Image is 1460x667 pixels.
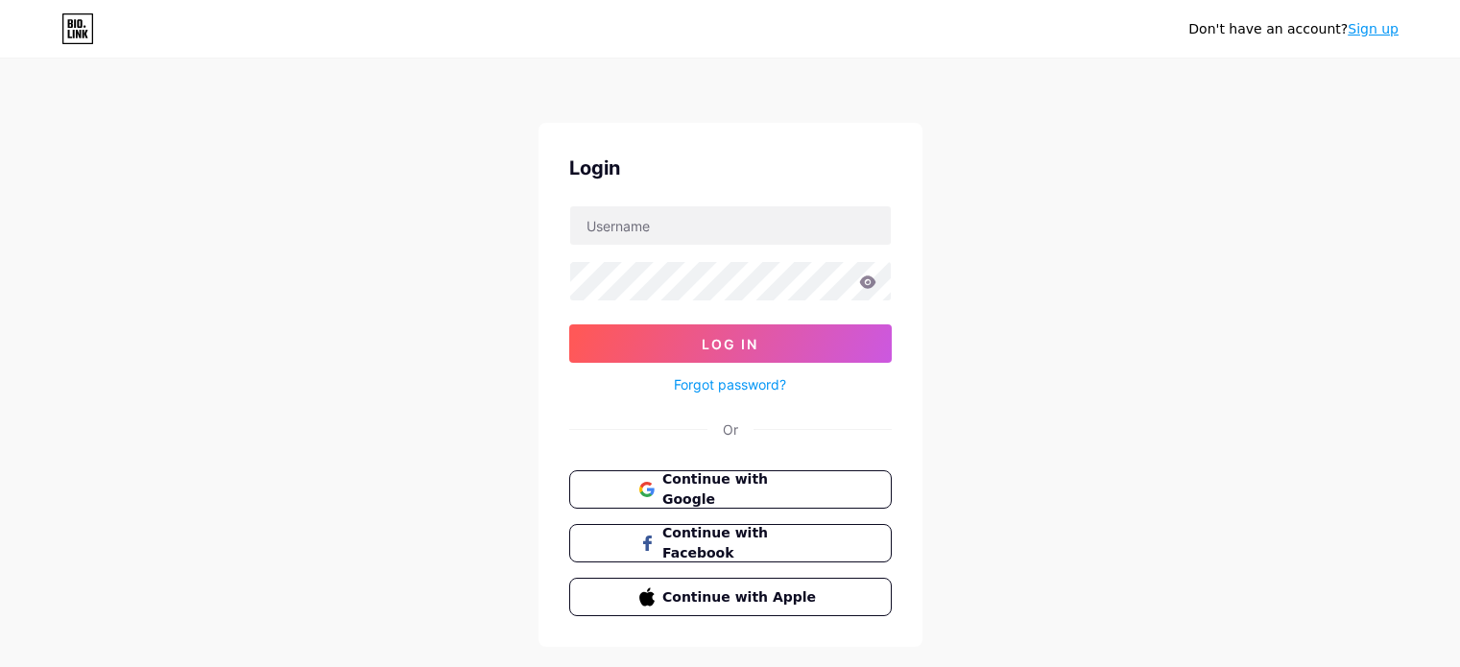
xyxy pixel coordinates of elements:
[1348,21,1399,36] a: Sign up
[723,419,738,440] div: Or
[662,469,821,510] span: Continue with Google
[662,587,821,607] span: Continue with Apple
[569,524,892,562] button: Continue with Facebook
[674,374,786,394] a: Forgot password?
[570,206,891,245] input: Username
[569,154,892,182] div: Login
[569,470,892,509] button: Continue with Google
[569,324,892,363] button: Log In
[1188,19,1399,39] div: Don't have an account?
[662,523,821,563] span: Continue with Facebook
[569,578,892,616] button: Continue with Apple
[702,336,758,352] span: Log In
